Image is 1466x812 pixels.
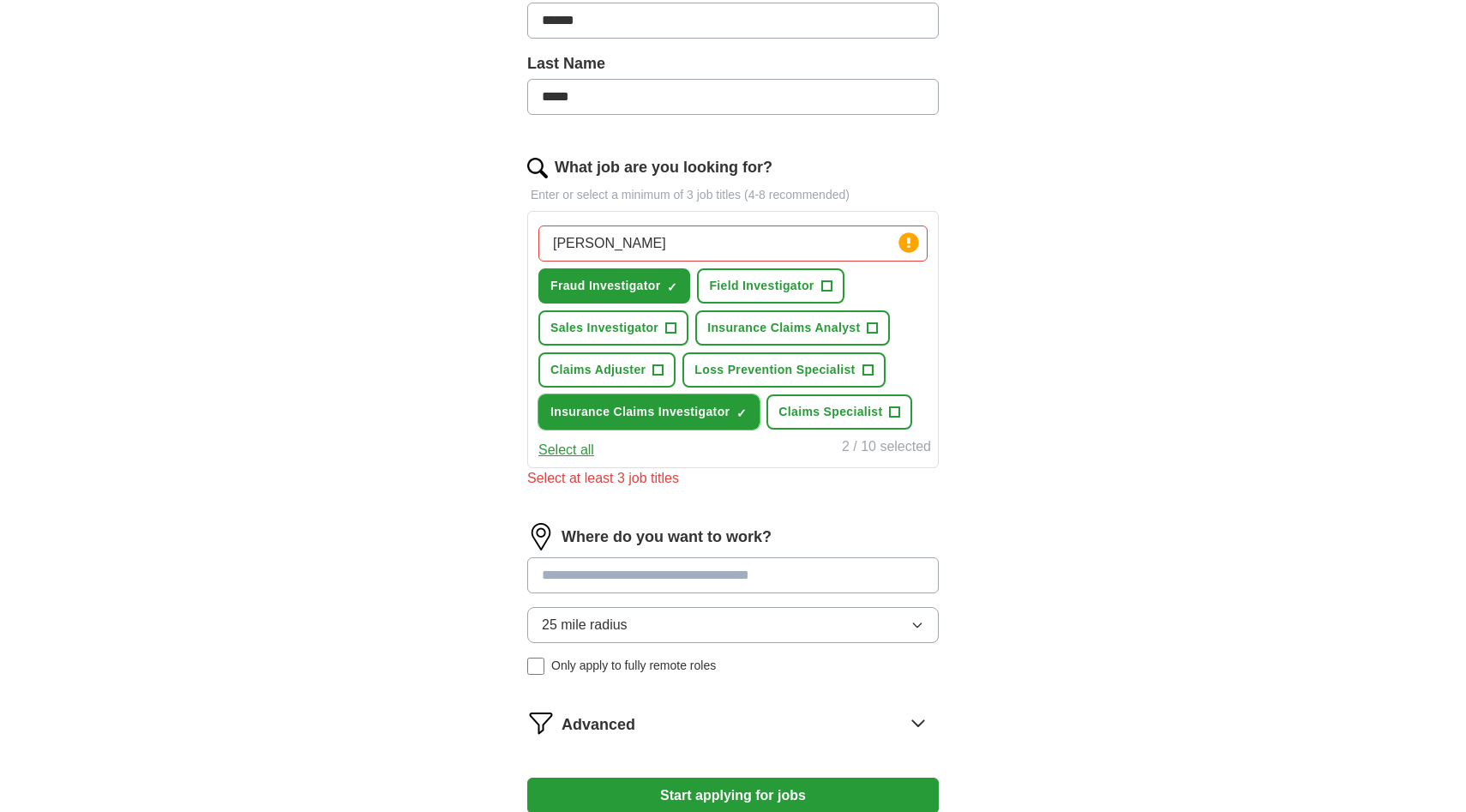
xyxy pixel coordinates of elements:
[709,277,814,295] span: Field Investigator
[527,468,939,489] div: Select at least 3 job titles
[667,280,677,294] span: ✓
[542,615,628,635] span: 25 mile radius
[550,319,658,337] span: Sales Investigator
[527,52,939,75] label: Last Name
[538,310,688,346] button: Sales Investigator
[682,352,885,388] button: Loss Prevention Specialist
[562,713,635,737] span: Advanced
[527,158,548,178] img: search.png
[527,186,939,204] p: Enter or select a minimum of 3 job titles (4-8 recommended)
[550,403,730,421] span: Insurance Claims Investigator
[697,268,844,304] button: Field Investigator
[555,156,772,179] label: What job are you looking for?
[766,394,912,430] button: Claims Specialist
[562,526,772,549] label: Where do you want to work?
[550,277,660,295] span: Fraud Investigator
[527,658,544,675] input: Only apply to fully remote roles
[550,361,646,379] span: Claims Adjuster
[694,361,855,379] span: Loss Prevention Specialist
[736,406,747,420] span: ✓
[538,268,690,304] button: Fraud Investigator✓
[538,226,928,262] input: Type a job title and press enter
[527,709,555,737] img: filter
[527,607,939,643] button: 25 mile radius
[538,394,760,430] button: Insurance Claims Investigator✓
[842,436,931,460] div: 2 / 10 selected
[778,403,882,421] span: Claims Specialist
[538,440,594,460] button: Select all
[527,523,555,550] img: location.png
[538,352,676,388] button: Claims Adjuster
[551,657,716,675] span: Only apply to fully remote roles
[707,319,860,337] span: Insurance Claims Analyst
[695,310,890,346] button: Insurance Claims Analyst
